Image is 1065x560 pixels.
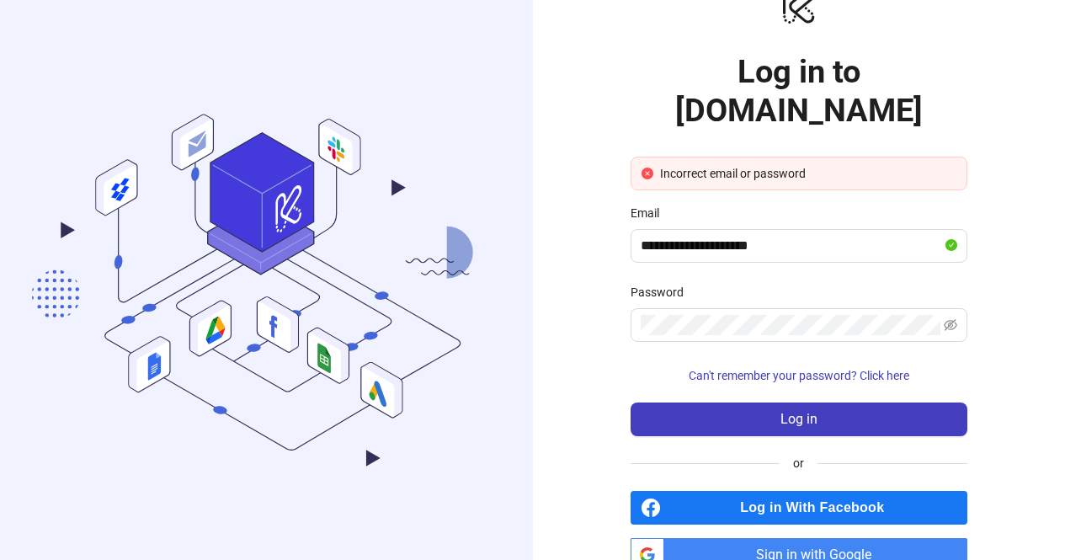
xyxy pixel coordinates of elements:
span: eye-invisible [944,318,957,332]
a: Can't remember your password? Click here [631,369,967,382]
span: Log in [780,412,817,427]
a: Log in With Facebook [631,491,967,525]
label: Password [631,283,695,301]
span: close-circle [642,168,653,179]
span: Log in With Facebook [668,491,967,525]
span: Can't remember your password? Click here [689,369,909,382]
button: Log in [631,403,967,436]
h1: Log in to [DOMAIN_NAME] [631,52,967,130]
label: Email [631,204,670,222]
button: Can't remember your password? Click here [631,362,967,389]
input: Password [641,315,940,335]
span: or [780,454,817,472]
div: Incorrect email or password [660,164,956,183]
input: Email [641,236,942,256]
